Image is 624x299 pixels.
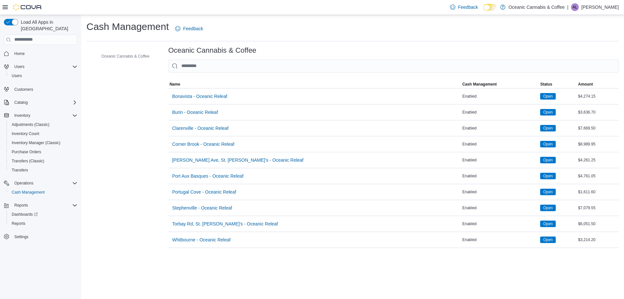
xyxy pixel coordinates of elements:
[170,138,237,151] button: Corner Brook - Oceanic Releaf
[170,122,231,135] button: Clarenville - Oceanic Releaf
[9,220,28,227] a: Reports
[183,25,203,32] span: Feedback
[12,212,38,217] span: Dashboards
[170,201,235,214] button: Stephenville - Oceanic Releaf
[170,217,281,230] button: Torbay Rd, St. [PERSON_NAME]'s - Oceanic Releaf
[1,232,80,241] button: Settings
[9,139,63,147] a: Inventory Manager (Classic)
[12,85,77,93] span: Customers
[543,237,552,243] span: Open
[6,166,80,175] button: Transfers
[543,205,552,211] span: Open
[12,201,77,209] span: Reports
[543,157,552,163] span: Open
[461,236,539,244] div: Enabled
[6,219,80,228] button: Reports
[577,204,619,212] div: $7,079.55
[173,22,205,35] a: Feedback
[172,157,304,163] span: [PERSON_NAME] Ave, St. [PERSON_NAME]’s - Oceanic Releaf
[578,82,593,87] span: Amount
[1,49,80,58] button: Home
[540,237,555,243] span: Open
[12,168,28,173] span: Transfers
[170,170,246,183] button: Port Aux Basques - Oceanic Releaf
[9,211,40,218] a: Dashboards
[9,121,52,129] a: Adjustments (Classic)
[170,82,180,87] span: Name
[12,221,25,226] span: Reports
[540,141,555,147] span: Open
[14,51,25,56] span: Home
[172,109,218,116] span: Burin - Oceanic Releaf
[458,4,478,10] span: Feedback
[540,125,555,131] span: Open
[12,112,77,119] span: Inventory
[9,188,47,196] a: Cash Management
[573,3,578,11] span: AL
[9,72,77,80] span: Users
[543,141,552,147] span: Open
[577,156,619,164] div: $4,261.25
[1,84,80,94] button: Customers
[12,50,27,58] a: Home
[12,233,31,241] a: Settings
[461,156,539,164] div: Enabled
[12,49,77,58] span: Home
[172,189,236,195] span: Portugal Cove - Oceanic Releaf
[170,106,221,119] button: Burin - Oceanic Releaf
[12,63,27,71] button: Users
[461,172,539,180] div: Enabled
[101,54,149,59] span: Oceanic Cannabis & Coffee
[577,80,619,88] button: Amount
[9,166,77,174] span: Transfers
[577,124,619,132] div: $7,669.50
[461,92,539,100] div: Enabled
[9,121,77,129] span: Adjustments (Classic)
[168,80,461,88] button: Name
[6,129,80,138] button: Inventory Count
[6,120,80,129] button: Adjustments (Classic)
[13,4,42,10] img: Cova
[461,204,539,212] div: Enabled
[543,189,552,195] span: Open
[1,201,80,210] button: Reports
[12,86,36,93] a: Customers
[12,99,77,106] span: Catalog
[6,210,80,219] a: Dashboards
[6,188,80,197] button: Cash Management
[540,157,555,163] span: Open
[12,179,77,187] span: Operations
[170,185,239,198] button: Portugal Cove - Oceanic Releaf
[9,220,77,227] span: Reports
[14,181,33,186] span: Operations
[581,3,619,11] p: [PERSON_NAME]
[509,3,565,11] p: Oceanic Cannabis & Coffee
[540,93,555,100] span: Open
[9,130,42,138] a: Inventory Count
[543,125,552,131] span: Open
[172,221,278,227] span: Torbay Rd, St. [PERSON_NAME]'s - Oceanic Releaf
[9,139,77,147] span: Inventory Manager (Classic)
[12,99,30,106] button: Catalog
[172,205,232,211] span: Stephenville - Oceanic Releaf
[577,188,619,196] div: $1,611.60
[577,108,619,116] div: $3,636.70
[462,82,497,87] span: Cash Management
[12,190,45,195] span: Cash Management
[9,157,77,165] span: Transfers (Classic)
[18,19,77,32] span: Load All Apps in [GEOGRAPHIC_DATA]
[577,172,619,180] div: $4,761.05
[1,98,80,107] button: Catalog
[86,20,169,33] h1: Cash Management
[14,64,24,69] span: Users
[12,112,33,119] button: Inventory
[483,4,497,11] input: Dark Mode
[172,173,243,179] span: Port Aux Basques - Oceanic Releaf
[12,158,44,164] span: Transfers (Classic)
[14,113,30,118] span: Inventory
[543,173,552,179] span: Open
[461,188,539,196] div: Enabled
[14,87,33,92] span: Customers
[168,47,256,54] h3: Oceanic Cannabis & Coffee
[577,236,619,244] div: $3,214.20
